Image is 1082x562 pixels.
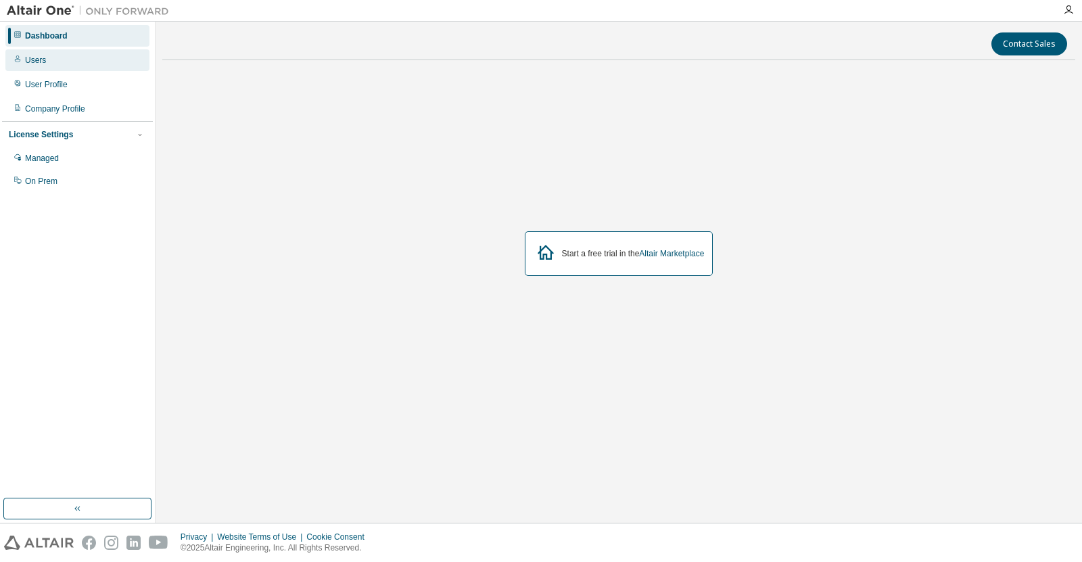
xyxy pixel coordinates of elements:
[562,248,705,259] div: Start a free trial in the
[104,536,118,550] img: instagram.svg
[25,79,68,90] div: User Profile
[25,153,59,164] div: Managed
[9,129,73,140] div: License Settings
[7,4,176,18] img: Altair One
[25,55,46,66] div: Users
[181,532,217,542] div: Privacy
[25,103,85,114] div: Company Profile
[25,176,57,187] div: On Prem
[149,536,168,550] img: youtube.svg
[217,532,306,542] div: Website Terms of Use
[639,249,704,258] a: Altair Marketplace
[82,536,96,550] img: facebook.svg
[181,542,373,554] p: © 2025 Altair Engineering, Inc. All Rights Reserved.
[4,536,74,550] img: altair_logo.svg
[306,532,372,542] div: Cookie Consent
[25,30,68,41] div: Dashboard
[126,536,141,550] img: linkedin.svg
[991,32,1067,55] button: Contact Sales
